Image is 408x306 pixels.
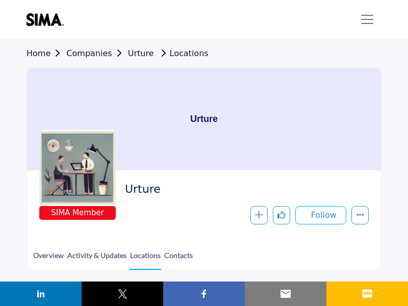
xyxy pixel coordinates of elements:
img: twitter sharing button [116,288,129,300]
h1: Urture [190,68,218,170]
a: Activity & Updates [67,250,127,269]
a: Overview [33,250,64,269]
span: SIMA Member [41,207,114,219]
button: Follow [295,206,346,224]
img: sms sharing button [361,288,373,300]
img: email sharing button [279,288,292,300]
img: facebook sharing button [198,288,210,300]
button: More details [351,206,369,224]
img: site Logo [27,13,69,26]
a: Locations [130,250,161,270]
img: linkedin sharing button [35,288,47,300]
a: Urture [128,48,154,58]
a: Contacts [164,250,193,269]
button: Toggle navigation [353,9,381,30]
a: Locations [157,48,209,58]
a: Companies [66,48,127,58]
a: Home [27,48,66,58]
h2: Urture [125,183,364,196]
button: Like [273,206,290,224]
